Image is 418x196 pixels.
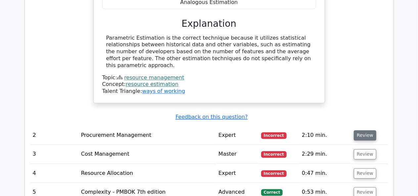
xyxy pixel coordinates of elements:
td: 3 [30,145,78,164]
button: Review [354,149,376,159]
div: Parametric Estimation is the correct technique because it utilizes statistical relationships betw... [106,35,312,69]
span: Incorrect [261,170,287,177]
div: Talent Triangle: [102,74,316,95]
td: Expert [216,126,258,145]
span: Incorrect [261,151,287,158]
td: Master [216,145,258,164]
div: Concept: [102,81,316,88]
a: ways of working [142,88,185,94]
td: Resource Allocation [78,164,216,183]
button: Review [354,130,376,140]
td: 2:29 min. [299,145,351,164]
td: 4 [30,164,78,183]
a: resource management [124,74,184,81]
a: resource estimation [126,81,178,87]
span: Correct [261,189,283,196]
h3: Explanation [106,18,312,29]
td: 2:10 min. [299,126,351,145]
div: Topic: [102,74,316,81]
button: Review [354,168,376,178]
td: 0:47 min. [299,164,351,183]
td: Procurement Management [78,126,216,145]
td: Expert [216,164,258,183]
a: Feedback on this question? [175,114,248,120]
td: 2 [30,126,78,145]
td: Cost Management [78,145,216,164]
span: Incorrect [261,132,287,139]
